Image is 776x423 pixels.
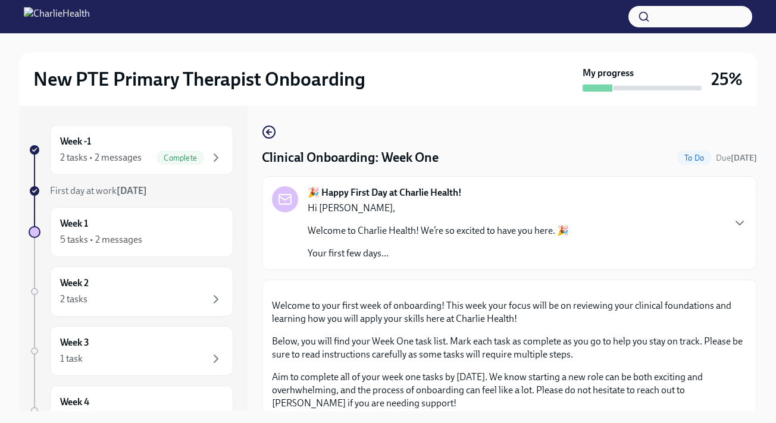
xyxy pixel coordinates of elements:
[731,153,757,163] strong: [DATE]
[677,153,711,162] span: To Do
[60,277,89,290] h6: Week 2
[29,326,233,376] a: Week 31 task
[272,335,747,361] p: Below, you will find your Week One task list. Mark each task as complete as you go to help you st...
[308,186,462,199] strong: 🎉 Happy First Day at Charlie Health!
[60,151,142,164] div: 2 tasks • 2 messages
[716,152,757,164] span: September 13th, 2025 07:00
[60,293,87,306] div: 2 tasks
[117,185,147,196] strong: [DATE]
[60,352,83,365] div: 1 task
[262,149,439,167] h4: Clinical Onboarding: Week One
[272,371,747,410] p: Aim to complete all of your week one tasks by [DATE]. We know starting a new role can be both exc...
[29,207,233,257] a: Week 15 tasks • 2 messages
[60,396,89,409] h6: Week 4
[157,153,204,162] span: Complete
[29,267,233,317] a: Week 22 tasks
[24,7,90,26] img: CharlieHealth
[29,125,233,175] a: Week -12 tasks • 2 messagesComplete
[308,224,569,237] p: Welcome to Charlie Health! We’re so excited to have you here. 🎉
[50,185,147,196] span: First day at work
[60,217,88,230] h6: Week 1
[716,153,757,163] span: Due
[33,67,365,91] h2: New PTE Primary Therapist Onboarding
[711,68,743,90] h3: 25%
[308,202,569,215] p: Hi [PERSON_NAME],
[583,67,634,80] strong: My progress
[60,336,89,349] h6: Week 3
[29,184,233,198] a: First day at work[DATE]
[272,299,747,325] p: Welcome to your first week of onboarding! This week your focus will be on reviewing your clinical...
[308,247,569,260] p: Your first few days...
[60,135,91,148] h6: Week -1
[60,233,142,246] div: 5 tasks • 2 messages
